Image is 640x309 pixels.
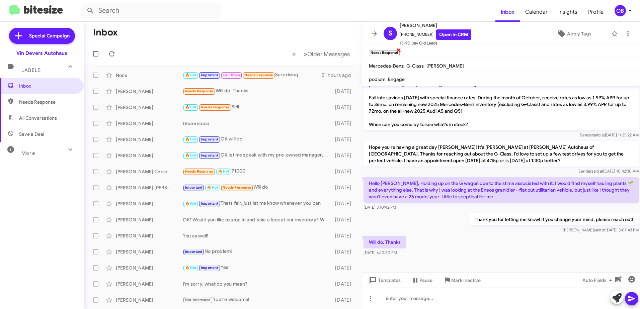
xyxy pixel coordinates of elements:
span: Older Messages [307,50,350,58]
div: OK will do! [183,135,332,143]
a: Open in CRM [436,29,471,40]
div: [PERSON_NAME] [116,216,183,223]
p: Hello [PERSON_NAME], Holding up on the G wagon due to the stima associated with it. I would find ... [364,177,639,203]
span: said at [594,227,606,232]
span: [DATE] 3:10:42 PM [364,205,396,210]
span: [PHONE_NUMBER] [400,29,471,40]
div: [PERSON_NAME] [116,281,183,287]
div: Will do. Thanks [183,87,332,95]
h1: Inbox [93,27,118,38]
span: 🔥 Hot [185,105,196,109]
span: said at [591,169,603,174]
span: Important [201,266,218,270]
button: Templates [362,274,406,286]
div: 21 hours ago [322,72,356,79]
div: OB [615,5,626,16]
span: 15-90 Day Old Leads [400,40,471,46]
span: Needs Response [19,99,76,105]
div: [DATE] [332,281,356,287]
div: [DATE] [332,232,356,239]
div: [PERSON_NAME] [116,120,183,127]
span: Important [201,73,218,77]
div: [DATE] [332,120,356,127]
span: 🔥 Hot [185,201,196,206]
div: None [116,72,183,79]
div: Surprising [183,71,322,79]
a: Insights [553,2,583,22]
p: Will do. Thanks [364,236,406,248]
span: Sender [DATE] 10:42:30 AM [578,169,639,174]
a: Calendar [520,2,553,22]
a: Inbox [495,2,520,22]
span: Needs Response [185,89,214,93]
span: S [388,28,392,39]
span: [PERSON_NAME] [426,63,464,69]
span: Labels [21,67,41,73]
span: Needs Response [244,73,273,77]
span: 🔥 Hot [185,266,196,270]
span: 🔥 Hot [207,185,218,190]
div: [DATE] [332,265,356,271]
div: No problem! [183,248,332,255]
span: Templates [368,274,401,286]
button: Auto Fields [577,274,620,286]
span: Mercedes-Benz [369,63,404,69]
span: Inbox [19,83,76,89]
span: All Conversations [19,115,57,121]
button: Apply Tags [540,28,608,40]
div: [PERSON_NAME] [116,265,183,271]
div: OK! Would you like to stop in and take a look at our inventory? We have both new and pre-owned ri... [183,216,332,223]
div: [PERSON_NAME] [116,248,183,255]
span: Important [201,137,218,141]
button: Mark Inactive [438,274,486,286]
button: OB [609,5,633,16]
div: Thats fair, just let me know whenever you can [183,200,332,207]
span: 🔥 Hot [218,169,229,174]
div: Vin Devers Autohaus [16,50,67,57]
span: × [396,46,401,54]
div: 71000 [183,168,332,175]
span: Auto Fields [582,274,615,286]
input: Search [81,3,222,19]
span: » [304,50,307,58]
span: Special Campaign [29,32,70,39]
div: [DATE] [332,184,356,191]
p: Hope you're having a great day [PERSON_NAME]! It's [PERSON_NAME] at [PERSON_NAME] Autohaus of [GE... [364,141,639,167]
span: Sender [DATE] 11:25:22 AM [580,132,639,137]
span: [PERSON_NAME] [DATE] 5:07:43 PM [563,227,639,232]
div: Will do [183,184,332,191]
div: [PERSON_NAME] Circle [116,168,183,175]
span: Needs Response [223,185,251,190]
div: OK let me speak with my pre-owned manager, I will let you know [183,151,332,159]
div: Understood [183,120,332,127]
div: [PERSON_NAME] [PERSON_NAME] [116,184,183,191]
div: I'm sorry, what do you mean? [183,281,332,287]
span: 🔥 Hot [185,73,196,77]
span: Apply Tags [567,28,591,40]
button: Previous [288,47,300,61]
span: [DATE] 6:10:50 PM [364,250,397,255]
div: [DATE] [332,297,356,303]
p: Hi [PERSON_NAME] it's [PERSON_NAME], Guest Experience Manager at [PERSON_NAME] Autohaus of [GEOGR... [364,72,639,130]
p: Thank you for letting me know! If you change your mind, please reach out! [469,213,639,225]
span: Call Them [223,73,240,77]
button: Next [300,47,354,61]
span: Profile [583,2,609,22]
div: [DATE] [332,216,356,223]
div: [DATE] [332,248,356,255]
div: You're welcome! [183,296,332,304]
div: [PERSON_NAME] [116,152,183,159]
span: [PERSON_NAME] [400,21,471,29]
span: Important [201,153,218,158]
div: [DATE] [332,88,356,95]
button: Pause [406,274,438,286]
span: Important [201,201,218,206]
div: [PERSON_NAME] [116,104,183,111]
nav: Page navigation example [289,47,354,61]
div: [PERSON_NAME] [116,297,183,303]
div: You as well! [183,232,332,239]
span: 🔥 Hot [185,137,196,141]
span: Save a Deal [19,131,44,137]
